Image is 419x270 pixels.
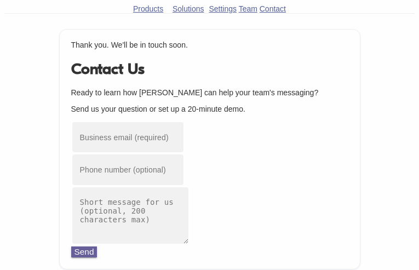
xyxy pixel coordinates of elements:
a: Settings [209,4,237,13]
input: Phone number (optional) [71,153,185,186]
p: Ready to learn how [PERSON_NAME] can help your team's messaging? [71,88,348,97]
a: Contact [260,4,286,13]
a: Products [133,4,163,13]
input: Business email (required) [71,121,185,153]
p: Send us your question or set up a 20-minute demo. [71,105,348,113]
button: Send [71,246,97,257]
a: Solutions [173,4,204,13]
h1: Contact Us [71,60,348,78]
a: Team [239,4,257,13]
p: Thank you. We'll be in touch soon. [71,41,348,49]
